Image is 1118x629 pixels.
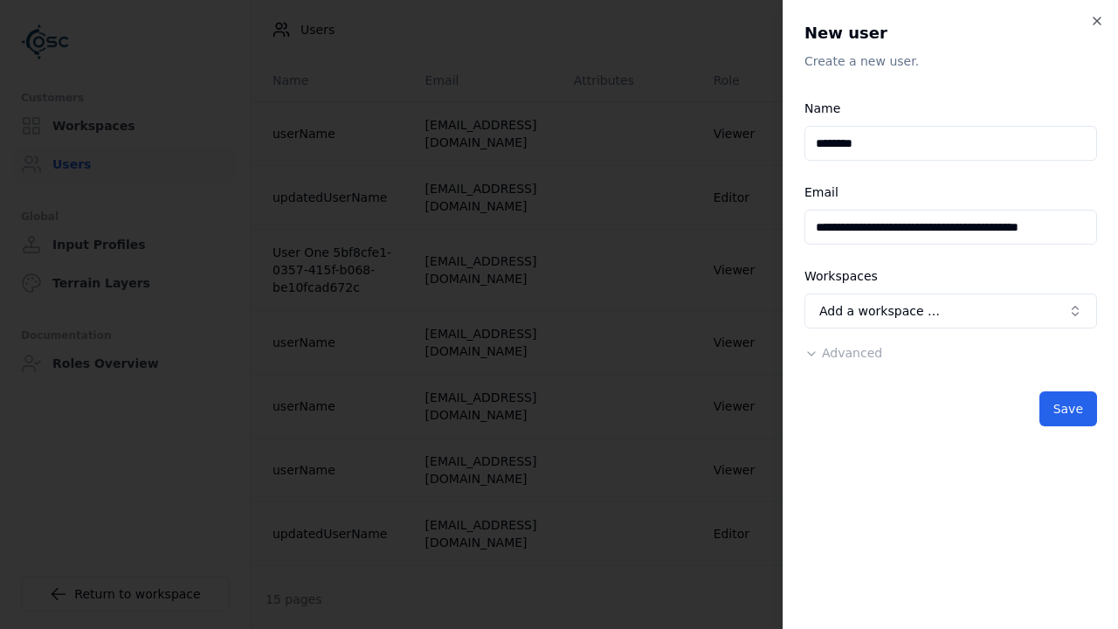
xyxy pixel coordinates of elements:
[804,101,840,115] label: Name
[804,269,878,283] label: Workspaces
[804,21,1097,45] h2: New user
[804,344,882,362] button: Advanced
[819,302,940,320] span: Add a workspace …
[804,52,1097,70] p: Create a new user.
[804,185,838,199] label: Email
[822,346,882,360] span: Advanced
[1039,391,1097,426] button: Save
